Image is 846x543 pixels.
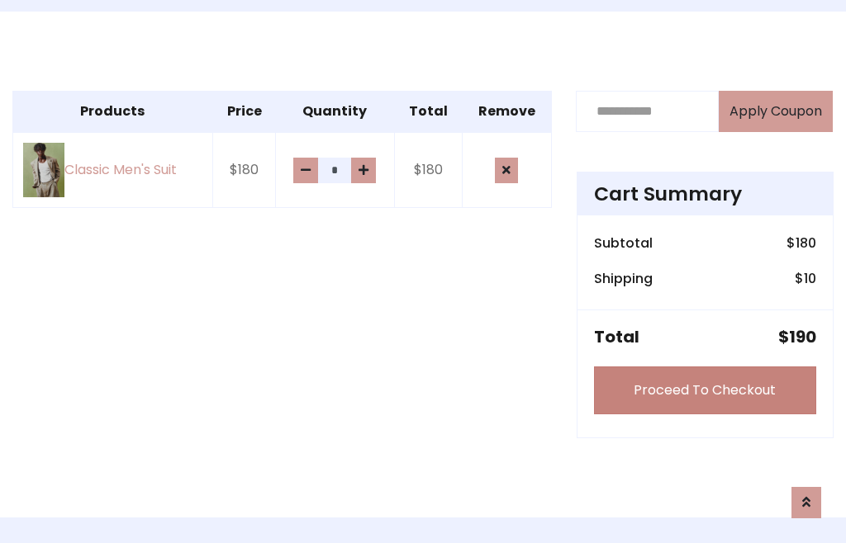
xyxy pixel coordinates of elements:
a: Proceed To Checkout [594,366,816,414]
span: 10 [804,269,816,288]
td: $180 [212,132,276,208]
h5: Total [594,327,639,347]
span: 190 [789,325,816,348]
td: $180 [394,132,462,208]
h6: $ [787,235,816,251]
th: Quantity [276,91,394,132]
th: Total [394,91,462,132]
th: Products [13,91,213,132]
h6: $ [795,271,816,286]
span: 180 [796,234,816,253]
button: Apply Coupon [719,91,833,132]
h5: $ [778,327,816,347]
h6: Subtotal [594,235,653,251]
th: Remove [462,91,551,132]
h6: Shipping [594,271,653,286]
a: Classic Men's Suit [23,143,202,198]
th: Price [212,91,276,132]
h4: Cart Summary [594,182,816,205]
